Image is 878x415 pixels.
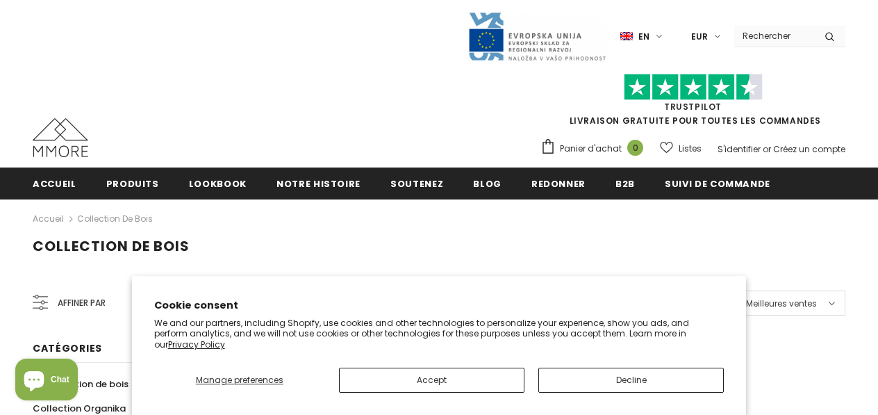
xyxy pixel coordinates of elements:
a: Privacy Policy [168,339,225,350]
span: B2B [615,177,635,190]
span: LIVRAISON GRATUITE POUR TOUTES LES COMMANDES [540,80,845,127]
a: S'identifier [718,143,761,155]
a: Collection de bois [77,213,153,225]
span: Listes [679,142,702,156]
span: Manage preferences [196,374,283,386]
img: Cas MMORE [33,118,88,157]
span: Blog [473,177,502,190]
span: Catégories [33,341,102,355]
span: en [638,30,649,44]
a: Listes [660,136,702,161]
button: Decline [538,368,724,393]
input: Search Site [734,26,814,46]
a: soutenez [390,168,443,199]
img: Faites confiance aux étoiles pilotes [624,74,763,101]
span: or [763,143,771,155]
a: Accueil [33,211,64,227]
h2: Cookie consent [154,298,724,313]
span: Notre histoire [276,177,361,190]
img: Javni Razpis [467,11,606,62]
a: Lookbook [189,168,247,199]
span: Lookbook [189,177,247,190]
span: Accueil [33,177,76,190]
a: Redonner [531,168,586,199]
inbox-online-store-chat: Shopify online store chat [11,359,82,404]
a: Panier d'achat 0 [540,138,650,159]
a: Notre histoire [276,168,361,199]
span: soutenez [390,177,443,190]
span: Collection Organika [33,402,126,415]
a: Créez un compte [773,143,845,155]
span: Meilleures ventes [746,297,817,311]
a: B2B [615,168,635,199]
span: Collection de bois [33,236,190,256]
span: Panier d'achat [560,142,622,156]
span: Affiner par [58,295,106,311]
span: Suivi de commande [665,177,770,190]
a: Suivi de commande [665,168,770,199]
span: Redonner [531,177,586,190]
p: We and our partners, including Shopify, use cookies and other technologies to personalize your ex... [154,318,724,350]
a: Accueil [33,168,76,199]
a: TrustPilot [664,101,722,113]
button: Manage preferences [154,368,325,393]
span: EUR [691,30,708,44]
a: Produits [106,168,159,199]
span: Collection de bois [44,377,129,391]
span: 0 [627,140,643,156]
a: Blog [473,168,502,199]
button: Accept [339,368,524,393]
span: Produits [106,177,159,190]
a: Javni Razpis [467,30,606,42]
img: i-lang-1.png [620,31,633,42]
